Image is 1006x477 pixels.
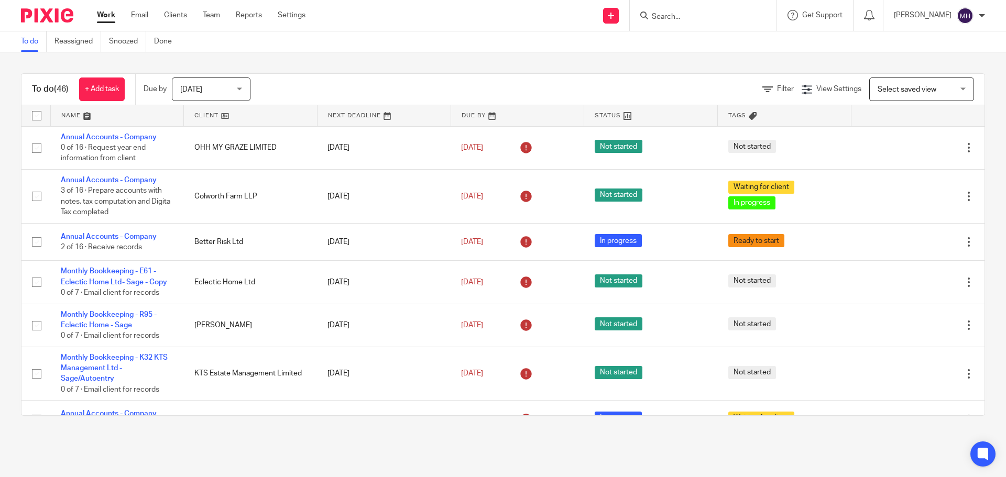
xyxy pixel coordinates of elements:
[184,224,318,261] td: Better Risk Ltd
[595,140,642,153] span: Not started
[61,289,159,296] span: 0 of 7 · Email client for records
[651,13,745,22] input: Search
[728,274,776,287] span: Not started
[131,10,148,20] a: Email
[878,86,936,93] span: Select saved view
[777,85,794,93] span: Filter
[54,31,101,52] a: Reassigned
[61,268,167,285] a: Monthly Bookkeeping - E61 - Eclectic Home Ltd- Sage - Copy
[802,12,843,19] span: Get Support
[317,261,451,304] td: [DATE]
[728,317,776,330] span: Not started
[61,332,159,340] span: 0 of 7 · Email client for records
[79,77,125,101] a: + Add task
[461,370,483,377] span: [DATE]
[21,31,47,52] a: To do
[184,401,318,438] td: WIS Associates Limited
[894,10,952,20] p: [PERSON_NAME]
[236,10,262,20] a: Reports
[595,366,642,379] span: Not started
[595,274,642,287] span: Not started
[21,8,73,23] img: Pixie
[144,84,167,94] p: Due by
[164,10,187,20] a: Clients
[61,144,146,162] span: 0 of 16 · Request year end information from client
[54,85,69,93] span: (46)
[461,279,483,286] span: [DATE]
[728,366,776,379] span: Not started
[461,238,483,246] span: [DATE]
[728,234,784,247] span: Ready to start
[595,188,642,202] span: Not started
[461,144,483,151] span: [DATE]
[61,354,168,383] a: Monthly Bookkeeping - K32 KTS Management Ltd - Sage/Autoentry
[61,233,157,240] a: Annual Accounts - Company
[728,181,794,194] span: Waiting for client
[203,10,220,20] a: Team
[184,261,318,304] td: Eclectic Home Ltd
[317,401,451,438] td: [DATE]
[97,10,115,20] a: Work
[61,386,159,393] span: 0 of 7 · Email client for records
[317,347,451,401] td: [DATE]
[317,304,451,347] td: [DATE]
[180,86,202,93] span: [DATE]
[595,234,642,247] span: In progress
[595,317,642,330] span: Not started
[728,113,746,118] span: Tags
[728,196,775,209] span: In progress
[61,134,157,141] a: Annual Accounts - Company
[154,31,180,52] a: Done
[184,304,318,347] td: [PERSON_NAME]
[61,410,157,417] a: Annual Accounts - Company
[184,126,318,169] td: OHH MY GRAZE LIMITED
[728,140,776,153] span: Not started
[461,193,483,200] span: [DATE]
[109,31,146,52] a: Snoozed
[728,412,794,425] span: Waiting for client
[317,126,451,169] td: [DATE]
[461,321,483,329] span: [DATE]
[595,412,642,425] span: In progress
[61,187,170,216] span: 3 of 16 · Prepare accounts with notes, tax computation and Digita Tax completed
[278,10,305,20] a: Settings
[317,169,451,223] td: [DATE]
[61,243,142,251] span: 2 of 16 · Receive records
[816,85,861,93] span: View Settings
[317,224,451,261] td: [DATE]
[957,7,974,24] img: svg%3E
[61,311,157,329] a: Monthly Bookkeeping - R95 - Eclectic Home - Sage
[184,169,318,223] td: Colworth Farm LLP
[184,347,318,401] td: KTS Estate Management Limited
[61,176,157,184] a: Annual Accounts - Company
[32,84,69,95] h1: To do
